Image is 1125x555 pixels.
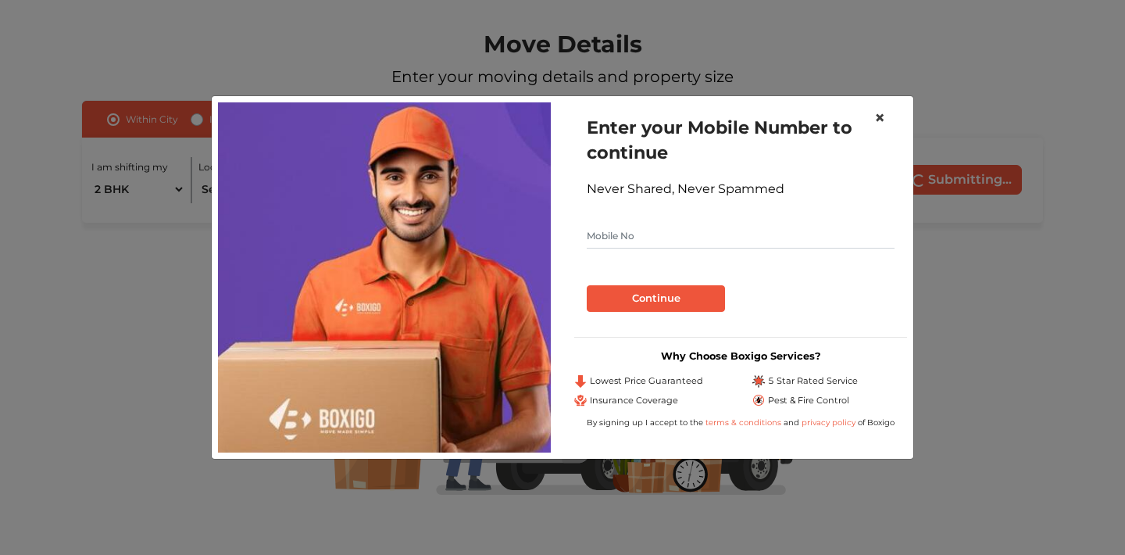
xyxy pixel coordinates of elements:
button: Continue [587,285,725,312]
h1: Enter your Mobile Number to continue [587,115,895,165]
img: relocation-img [218,102,551,453]
a: terms & conditions [705,417,784,428]
div: Never Shared, Never Spammed [587,180,895,199]
span: × [874,106,885,129]
button: Close [862,96,898,140]
span: Pest & Fire Control [768,394,849,407]
input: Mobile No [587,224,895,249]
span: Lowest Price Guaranteed [590,374,703,388]
h3: Why Choose Boxigo Services? [574,350,907,362]
a: privacy policy [799,417,858,428]
span: 5 Star Rated Service [768,374,858,388]
div: By signing up I accept to the and of Boxigo [574,417,907,428]
span: Insurance Coverage [590,394,678,407]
